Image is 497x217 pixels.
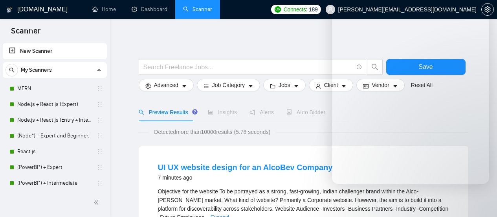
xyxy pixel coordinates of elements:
[324,81,338,89] span: Client
[191,108,198,115] div: Tooltip anchor
[332,8,489,184] iframe: To enrich screen reader interactions, please activate Accessibility in Grammarly extension settings
[182,83,187,89] span: caret-down
[275,6,281,13] img: upwork-logo.png
[143,62,353,72] input: Search Freelance Jobs...
[92,6,116,13] a: homeHome
[139,109,195,115] span: Preview Results
[208,109,213,115] span: area-chart
[284,5,307,14] span: Connects:
[7,4,12,16] img: logo
[97,85,103,92] span: holder
[97,180,103,186] span: holder
[154,81,178,89] span: Advanced
[481,6,494,13] a: setting
[5,25,47,42] span: Scanner
[249,109,274,115] span: Alerts
[17,128,92,144] a: (Node*) + Expert and Beginner.
[279,81,290,89] span: Jobs
[212,81,245,89] span: Job Category
[21,62,52,78] span: My Scanners
[248,83,253,89] span: caret-down
[197,79,260,91] button: barsJob Categorycaret-down
[293,83,299,89] span: caret-down
[309,79,354,91] button: userClientcaret-down
[158,173,333,182] div: 7 minutes ago
[286,109,325,115] span: Auto Bidder
[17,96,92,112] a: Node.js + React.js (Expert)
[249,109,255,115] span: notification
[270,83,275,89] span: folder
[183,6,212,13] a: searchScanner
[17,81,92,96] a: MERN
[6,67,18,73] span: search
[481,3,494,16] button: setting
[286,109,292,115] span: robot
[208,109,237,115] span: Insights
[17,112,92,128] a: Node.js + React.js (Entry + Intermediate)
[470,190,489,209] iframe: Intercom live chat
[97,164,103,171] span: holder
[9,43,101,59] a: New Scanner
[263,79,306,91] button: folderJobscaret-down
[132,6,167,13] a: dashboardDashboard
[309,5,317,14] span: 189
[97,148,103,155] span: holder
[158,163,333,172] a: UI UX website design for an AlcoBev Company
[6,64,18,76] button: search
[139,79,194,91] button: settingAdvancedcaret-down
[97,101,103,108] span: holder
[17,144,92,160] a: React.js
[204,83,209,89] span: bars
[139,109,144,115] span: search
[17,160,92,175] a: (PowerBI*) + Expert
[94,198,101,206] span: double-left
[17,175,92,191] a: (PowerBI*) + Intermediate
[328,7,333,12] span: user
[315,83,321,89] span: user
[145,83,151,89] span: setting
[97,117,103,123] span: holder
[97,133,103,139] span: holder
[3,43,107,59] li: New Scanner
[149,128,276,136] span: Detected more than 10000 results (5.78 seconds)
